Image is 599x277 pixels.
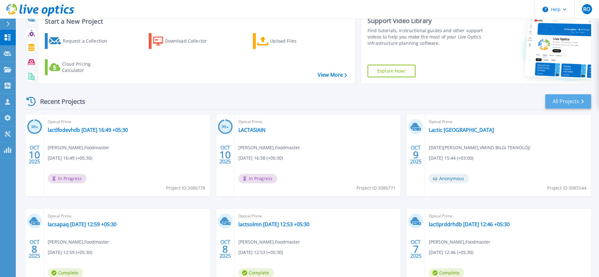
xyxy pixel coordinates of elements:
h3: 96 [27,123,42,131]
div: Cloud Pricing Calculator [62,61,112,74]
span: Optical Prime [429,213,587,220]
span: [PERSON_NAME] , Foodmaster [48,144,109,151]
span: Optical Prime [429,118,587,125]
span: [DATE] 12:59 (+05:30) [48,249,92,256]
a: Request a Collection [45,33,115,49]
span: [PERSON_NAME] , Foodmaster [429,239,490,245]
span: 10 [29,152,40,157]
div: Support Video Library [368,17,485,25]
span: Project ID: 3086771 [356,185,396,192]
span: RO [583,7,590,12]
span: Optical Prime [48,118,206,125]
span: Anonymous [429,174,469,183]
a: Upload Files [253,33,323,49]
span: 8 [32,246,37,252]
span: [DATE] 15:44 (+03:00) [429,155,473,162]
span: [DATE] 16:38 (+05:30) [238,155,283,162]
span: 9 [413,152,419,157]
div: OCT 2025 [219,238,231,261]
div: Find tutorials, instructional guides and other support videos to help you make the most of your L... [368,27,485,46]
span: [PERSON_NAME] , Foodmaster [238,239,300,245]
span: [PERSON_NAME] , Foodmaster [48,239,109,245]
a: lactlprddrhdb [DATE] 12:46 +05:30 [429,221,510,227]
a: LACTASIAIN [238,127,266,133]
a: Lactic [GEOGRAPHIC_DATA] [429,127,494,133]
div: Upload Files [270,35,320,47]
span: [DATE] 12:46 (+05:30) [429,249,473,256]
span: [PERSON_NAME] , Foodmaster [238,144,300,151]
h3: Start a New Project [45,18,347,25]
span: Project ID: 3086778 [166,185,205,192]
span: % [36,125,38,129]
div: OCT 2025 [219,143,231,166]
span: In Progress [48,174,87,183]
span: [DATE][PERSON_NAME] , VMIND BILGI TEKNOLOJI [429,144,530,151]
span: Optical Prime [238,118,397,125]
div: Recent Projects [24,94,94,109]
span: [DATE] 16:49 (+05:30) [48,155,92,162]
span: 7 [413,246,419,252]
a: lactsolmn [DATE] 12:53 +05:30 [238,221,309,227]
div: OCT 2025 [28,143,40,166]
span: 8 [222,246,228,252]
a: Cloud Pricing Calculator [45,59,115,75]
a: Download Collector [149,33,219,49]
span: Project ID: 3085544 [547,185,586,192]
span: % [226,125,229,129]
span: 10 [219,152,231,157]
div: Download Collector [165,35,216,47]
h3: 96 [218,123,233,131]
span: In Progress [238,174,277,183]
div: OCT 2025 [28,238,40,261]
span: Optical Prime [238,213,397,220]
a: lactlfodevhdb [DATE] 16:49 +05:30 [48,127,128,133]
div: OCT 2025 [410,143,422,166]
span: Optical Prime [48,213,206,220]
a: View More [318,72,347,78]
a: lacsapaq [DATE] 12:59 +05:30 [48,221,117,227]
span: [DATE] 12:53 (+05:30) [238,249,283,256]
div: OCT 2025 [410,238,422,261]
a: Explore Now! [368,65,416,77]
div: Request a Collection [63,35,113,47]
a: All Projects [545,94,591,109]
